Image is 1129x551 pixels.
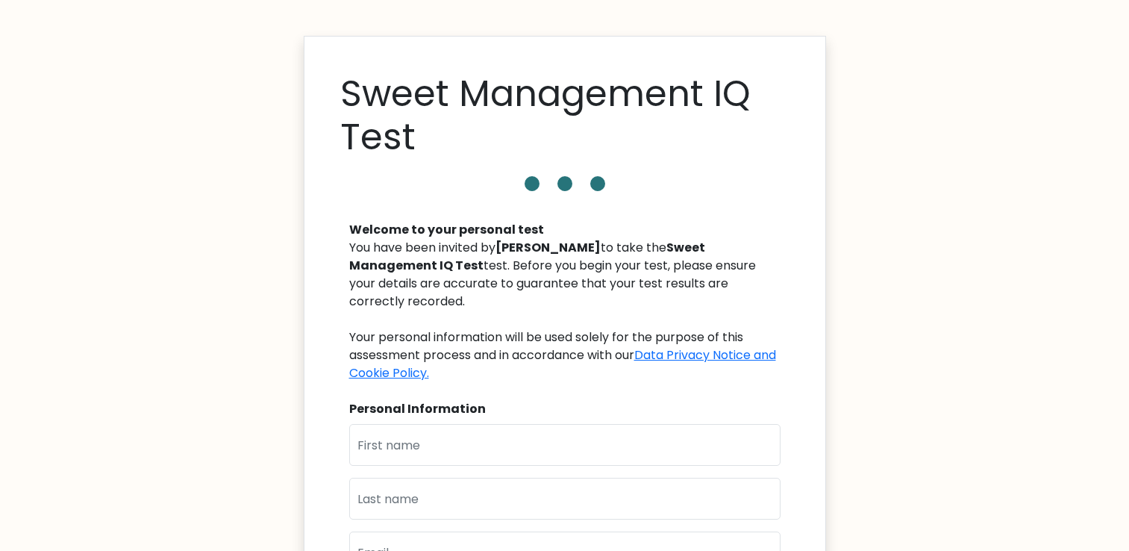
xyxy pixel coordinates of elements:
b: Sweet Management IQ Test [349,239,705,274]
div: Welcome to your personal test [349,221,781,239]
input: Last name [349,478,781,520]
b: [PERSON_NAME] [495,239,601,256]
div: You have been invited by to take the test. Before you begin your test, please ensure your details... [349,239,781,382]
h1: Sweet Management IQ Test [340,72,789,158]
input: First name [349,424,781,466]
a: Data Privacy Notice and Cookie Policy. [349,346,776,382]
div: Personal Information [349,400,781,418]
